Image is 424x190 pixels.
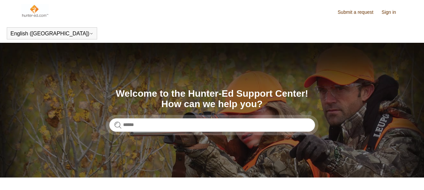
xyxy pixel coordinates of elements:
a: Submit a request [338,9,380,16]
img: Hunter-Ed Help Center home page [21,4,49,18]
a: Sign in [381,9,403,16]
h1: Welcome to the Hunter-Ed Support Center! How can we help you? [109,89,315,109]
input: Search [109,118,315,132]
button: English ([GEOGRAPHIC_DATA]) [10,31,93,37]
